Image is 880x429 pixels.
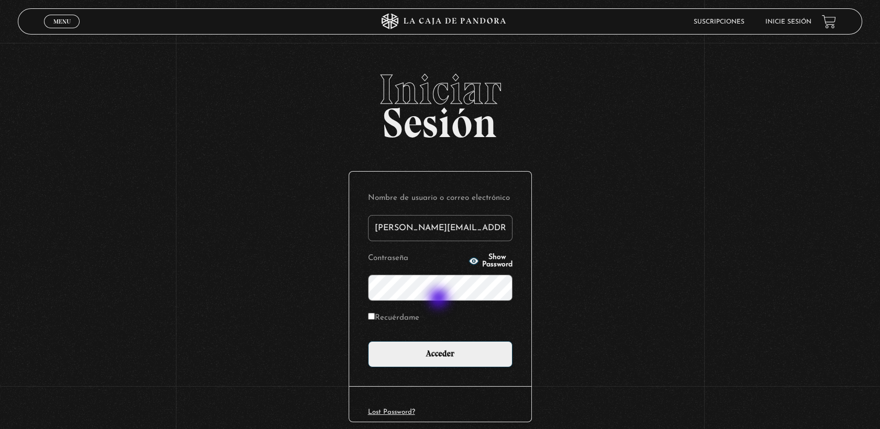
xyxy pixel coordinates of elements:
h2: Sesión [18,69,863,136]
label: Contraseña [368,251,465,267]
span: Iniciar [18,69,863,110]
label: Recuérdame [368,310,419,326]
span: Show Password [482,254,513,268]
button: Show Password [469,254,513,268]
input: Recuérdame [368,313,375,320]
label: Nombre de usuario o correo electrónico [368,190,513,207]
a: Inicie sesión [765,19,811,25]
input: Acceder [368,341,513,367]
a: Lost Password? [368,409,415,415]
a: View your shopping cart [822,15,836,29]
a: Suscripciones [694,19,744,25]
span: Menu [53,18,71,25]
span: Cerrar [50,27,74,35]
